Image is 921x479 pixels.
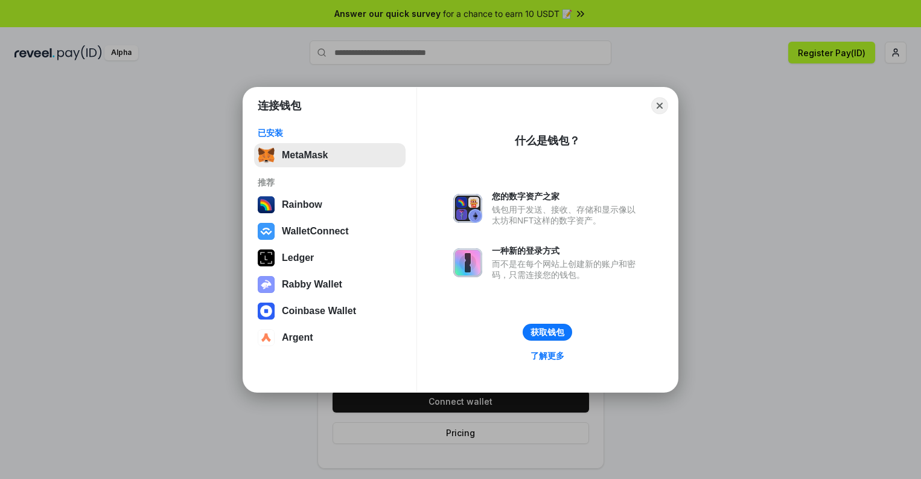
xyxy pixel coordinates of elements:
img: svg+xml,%3Csvg%20xmlns%3D%22http%3A%2F%2Fwww.w3.org%2F2000%2Fsvg%22%20width%3D%2228%22%20height%3... [258,249,275,266]
div: WalletConnect [282,226,349,237]
div: MetaMask [282,150,328,161]
button: Argent [254,326,406,350]
button: WalletConnect [254,219,406,243]
a: 了解更多 [523,348,572,364]
div: Rainbow [282,199,322,210]
div: 推荐 [258,177,402,188]
div: 一种新的登录方式 [492,245,642,256]
div: 您的数字资产之家 [492,191,642,202]
div: 获取钱包 [531,327,564,338]
button: MetaMask [254,143,406,167]
img: svg+xml,%3Csvg%20width%3D%2228%22%20height%3D%2228%22%20viewBox%3D%220%200%2028%2028%22%20fill%3D... [258,223,275,240]
button: Coinbase Wallet [254,299,406,323]
div: 已安装 [258,127,402,138]
img: svg+xml,%3Csvg%20xmlns%3D%22http%3A%2F%2Fwww.w3.org%2F2000%2Fsvg%22%20fill%3D%22none%22%20viewBox... [258,276,275,293]
div: 而不是在每个网站上创建新的账户和密码，只需连接您的钱包。 [492,259,642,280]
button: 获取钱包 [523,324,572,341]
div: Coinbase Wallet [282,306,356,317]
h1: 连接钱包 [258,98,301,113]
button: Rainbow [254,193,406,217]
button: Close [651,97,668,114]
img: svg+xml,%3Csvg%20fill%3D%22none%22%20height%3D%2233%22%20viewBox%3D%220%200%2035%2033%22%20width%... [258,147,275,164]
div: 了解更多 [531,350,564,361]
img: svg+xml,%3Csvg%20xmlns%3D%22http%3A%2F%2Fwww.w3.org%2F2000%2Fsvg%22%20fill%3D%22none%22%20viewBox... [453,194,482,223]
div: Ledger [282,252,314,263]
div: Rabby Wallet [282,279,342,290]
button: Rabby Wallet [254,272,406,297]
img: svg+xml,%3Csvg%20width%3D%2228%22%20height%3D%2228%22%20viewBox%3D%220%200%2028%2028%22%20fill%3D... [258,303,275,320]
div: 什么是钱包？ [515,133,580,148]
div: 钱包用于发送、接收、存储和显示像以太坊和NFT这样的数字资产。 [492,204,642,226]
img: svg+xml,%3Csvg%20xmlns%3D%22http%3A%2F%2Fwww.w3.org%2F2000%2Fsvg%22%20fill%3D%22none%22%20viewBox... [453,248,482,277]
button: Ledger [254,246,406,270]
img: svg+xml,%3Csvg%20width%3D%2228%22%20height%3D%2228%22%20viewBox%3D%220%200%2028%2028%22%20fill%3D... [258,329,275,346]
div: Argent [282,332,313,343]
img: svg+xml,%3Csvg%20width%3D%22120%22%20height%3D%22120%22%20viewBox%3D%220%200%20120%20120%22%20fil... [258,196,275,213]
